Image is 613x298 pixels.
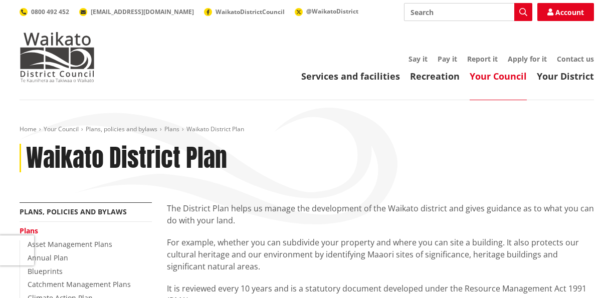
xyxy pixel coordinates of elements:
[408,54,428,64] a: Say it
[306,7,358,16] span: @WaikatoDistrict
[186,125,244,133] span: Waikato District Plan
[28,239,112,249] a: Asset Management Plans
[537,70,594,82] a: Your District
[26,144,227,173] h1: Waikato District Plan
[20,32,95,82] img: Waikato District Council - Te Kaunihera aa Takiwaa o Waikato
[216,8,285,16] span: WaikatoDistrictCouncil
[410,70,460,82] a: Recreation
[557,54,594,64] a: Contact us
[295,7,358,16] a: @WaikatoDistrict
[20,207,127,216] a: Plans, policies and bylaws
[28,266,63,276] a: Blueprints
[438,54,457,64] a: Pay it
[20,125,594,134] nav: breadcrumb
[79,8,194,16] a: [EMAIL_ADDRESS][DOMAIN_NAME]
[164,125,179,133] a: Plans
[31,8,69,16] span: 0800 492 452
[508,54,547,64] a: Apply for it
[404,3,532,21] input: Search input
[167,202,594,226] p: The District Plan helps us manage the development of the Waikato district and gives guidance as t...
[28,253,68,262] a: Annual Plan
[167,236,594,272] p: For example, whether you can subdivide your property and where you can site a building. It also p...
[20,125,37,133] a: Home
[91,8,194,16] span: [EMAIL_ADDRESS][DOMAIN_NAME]
[44,125,79,133] a: Your Council
[20,8,69,16] a: 0800 492 452
[470,70,527,82] a: Your Council
[537,3,594,21] a: Account
[20,226,38,235] a: Plans
[467,54,498,64] a: Report it
[28,279,131,289] a: Catchment Management Plans
[86,125,157,133] a: Plans, policies and bylaws
[204,8,285,16] a: WaikatoDistrictCouncil
[301,70,400,82] a: Services and facilities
